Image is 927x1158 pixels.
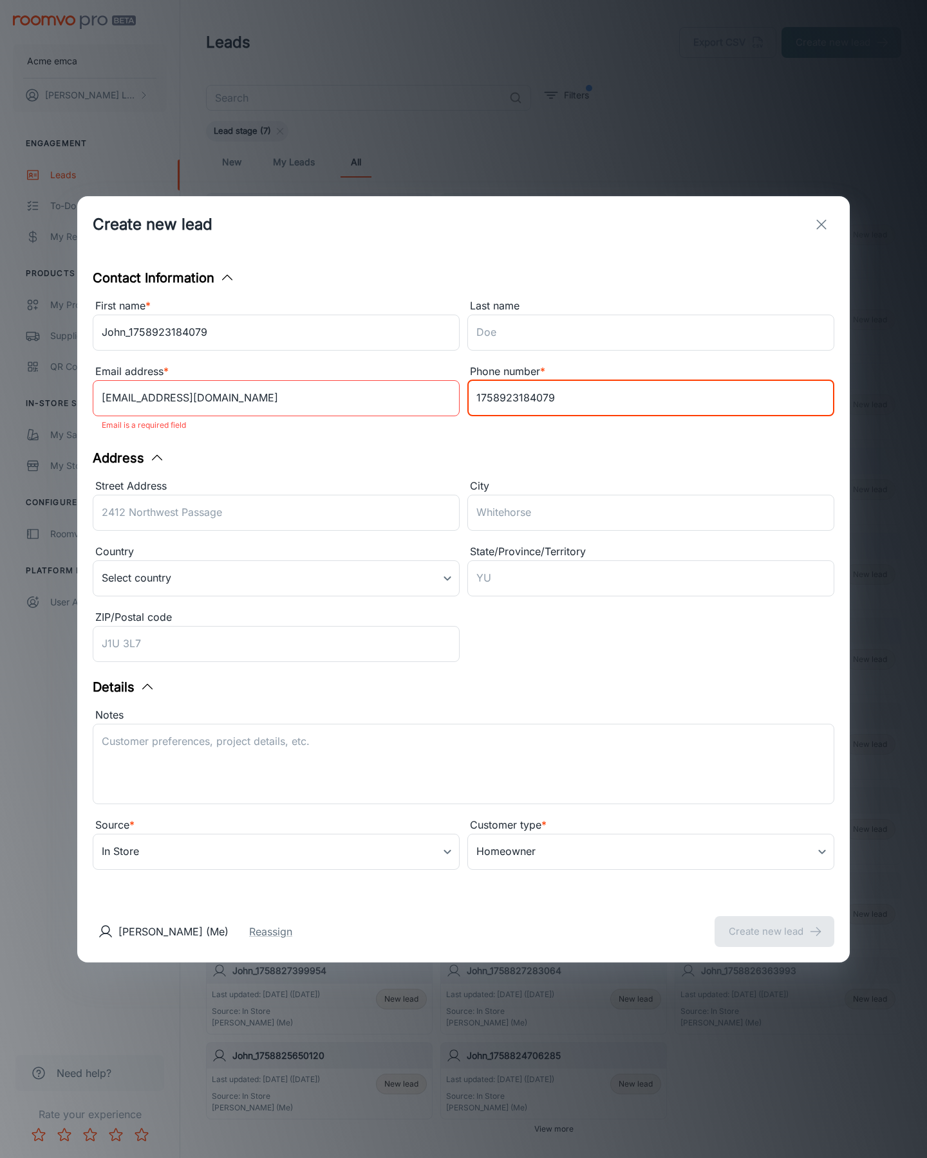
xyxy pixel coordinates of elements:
button: Details [93,677,155,697]
button: exit [809,212,834,237]
div: Last name [467,298,834,315]
div: Notes [93,707,834,724]
button: Reassign [249,924,292,939]
div: Homeowner [467,834,834,870]
div: Country [93,544,460,560]
div: Email address [93,363,460,380]
div: ZIP/Postal code [93,609,460,626]
input: Doe [467,315,834,351]
div: City [467,478,834,495]
p: Email is a required field [102,418,451,433]
input: +1 439-123-4567 [467,380,834,416]
p: [PERSON_NAME] (Me) [118,924,229,939]
input: J1U 3L7 [93,626,460,662]
div: Street Address [93,478,460,495]
div: Select country [93,560,460,596]
div: First name [93,298,460,315]
div: Source [93,817,460,834]
div: Phone number [467,363,834,380]
button: Address [93,448,165,468]
div: Customer type [467,817,834,834]
h1: Create new lead [93,213,212,236]
input: 2412 Northwest Passage [93,495,460,531]
input: Whitehorse [467,495,834,531]
input: myname@example.com [93,380,460,416]
input: YU [467,560,834,596]
button: Contact Information [93,268,235,288]
div: In Store [93,834,460,870]
div: State/Province/Territory [467,544,834,560]
input: John [93,315,460,351]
